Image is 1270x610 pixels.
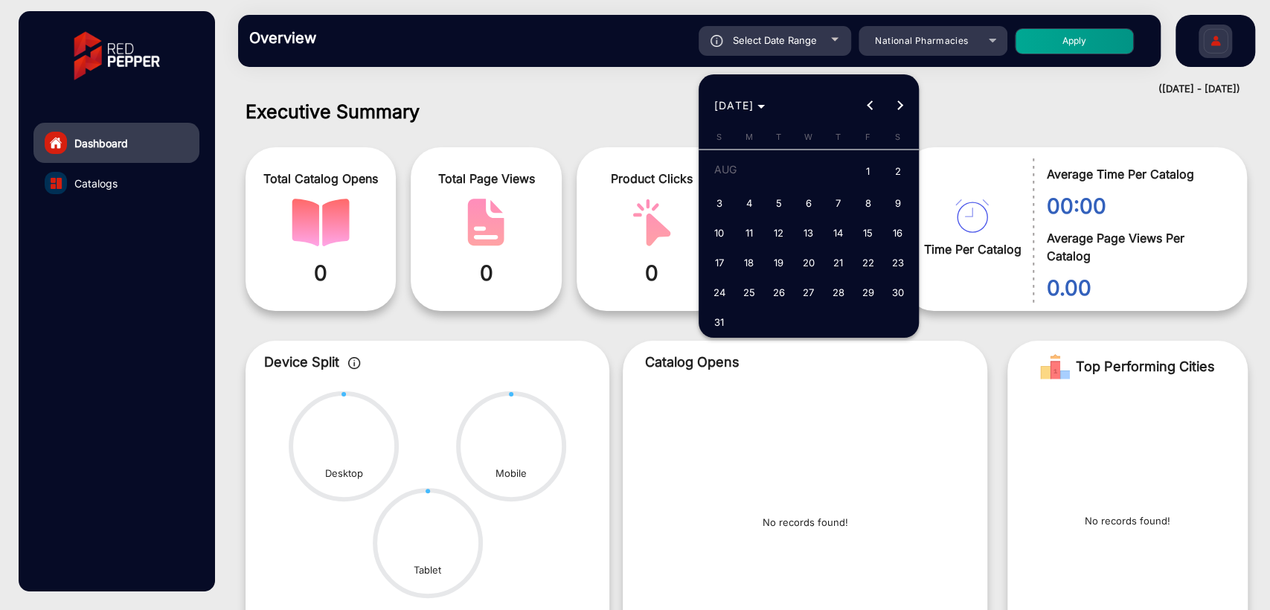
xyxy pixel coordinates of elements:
[885,157,911,187] span: 2
[705,307,734,337] button: August 31, 2025
[706,190,733,216] span: 3
[883,155,913,188] button: August 2, 2025
[736,249,763,276] span: 18
[764,188,794,218] button: August 5, 2025
[766,219,792,246] span: 12
[855,157,882,187] span: 1
[855,91,885,121] button: Previous month
[824,248,853,277] button: August 21, 2025
[706,279,733,306] span: 24
[825,249,852,276] span: 21
[853,155,883,188] button: August 1, 2025
[705,248,734,277] button: August 17, 2025
[716,132,722,142] span: S
[745,132,753,142] span: M
[706,249,733,276] span: 17
[836,132,841,142] span: T
[708,92,772,119] button: Choose month and year
[825,219,852,246] span: 14
[764,218,794,248] button: August 12, 2025
[853,277,883,307] button: August 29, 2025
[804,132,812,142] span: W
[824,188,853,218] button: August 7, 2025
[853,218,883,248] button: August 15, 2025
[883,277,913,307] button: August 30, 2025
[855,190,882,216] span: 8
[885,91,914,121] button: Next month
[795,219,822,246] span: 13
[794,218,824,248] button: August 13, 2025
[855,249,882,276] span: 22
[794,277,824,307] button: August 27, 2025
[885,219,911,246] span: 16
[766,249,792,276] span: 19
[705,277,734,307] button: August 24, 2025
[855,279,882,306] span: 29
[734,218,764,248] button: August 11, 2025
[764,277,794,307] button: August 26, 2025
[853,188,883,218] button: August 8, 2025
[853,248,883,277] button: August 22, 2025
[865,132,870,142] span: F
[895,132,900,142] span: S
[824,218,853,248] button: August 14, 2025
[734,277,764,307] button: August 25, 2025
[794,248,824,277] button: August 20, 2025
[776,132,781,142] span: T
[885,279,911,306] span: 30
[885,190,911,216] span: 9
[705,155,853,188] td: AUG
[736,279,763,306] span: 25
[795,249,822,276] span: 20
[795,190,822,216] span: 6
[824,277,853,307] button: August 28, 2025
[706,309,733,335] span: 31
[825,190,852,216] span: 7
[885,249,911,276] span: 23
[883,248,913,277] button: August 23, 2025
[855,219,882,246] span: 15
[705,218,734,248] button: August 10, 2025
[766,279,792,306] span: 26
[766,190,792,216] span: 5
[764,248,794,277] button: August 19, 2025
[706,219,733,246] span: 10
[714,99,754,112] span: [DATE]
[795,279,822,306] span: 27
[705,188,734,218] button: August 3, 2025
[883,218,913,248] button: August 16, 2025
[734,188,764,218] button: August 4, 2025
[883,188,913,218] button: August 9, 2025
[736,190,763,216] span: 4
[734,248,764,277] button: August 18, 2025
[736,219,763,246] span: 11
[825,279,852,306] span: 28
[794,188,824,218] button: August 6, 2025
